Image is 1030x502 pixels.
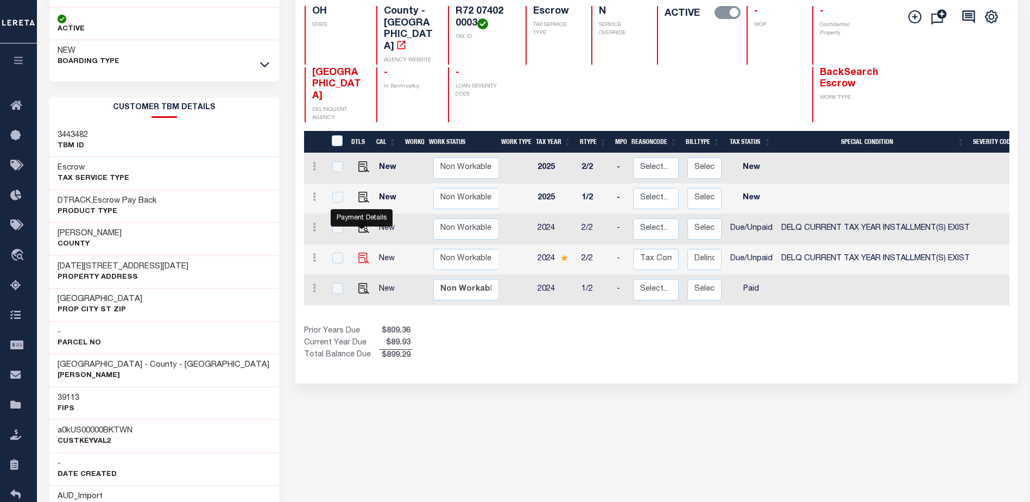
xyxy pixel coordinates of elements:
[969,131,1028,153] th: Severity Code: activate to sort column ascending
[312,6,363,18] h4: OH
[304,131,325,153] th: &nbsp;&nbsp;&nbsp;&nbsp;&nbsp;&nbsp;&nbsp;&nbsp;&nbsp;&nbsp;
[612,244,629,275] td: -
[726,214,777,244] td: Due/Unpaid
[497,131,532,153] th: Work Type
[58,404,79,415] p: FIPS
[456,83,513,99] p: LOAN SEVERITY CODE
[533,21,578,37] p: TAX SERVICE TYPE
[577,214,612,244] td: 2/2
[331,209,393,227] div: Payment Details
[681,131,724,153] th: BillType: activate to sort column ascending
[533,275,577,305] td: 2024
[380,337,413,349] span: $89.93
[380,325,413,337] span: $809.36
[58,162,129,173] h3: Escrow
[58,338,101,349] p: Parcel No
[599,6,644,18] h4: N
[58,228,122,239] h3: [PERSON_NAME]
[384,68,388,78] span: -
[375,184,405,214] td: New
[627,131,681,153] th: ReasonCode: activate to sort column ascending
[560,254,568,261] img: Star.svg
[532,131,576,153] th: Tax Year: activate to sort column ascending
[599,21,644,37] p: SERVICE OVERRIDE
[58,360,269,371] h3: [GEOGRAPHIC_DATA] - County - [GEOGRAPHIC_DATA]
[58,371,269,381] p: [PERSON_NAME]
[375,244,405,275] td: New
[533,184,577,214] td: 2025
[577,275,612,305] td: 1/2
[304,337,380,349] td: Current Year Due
[820,21,871,37] p: Confidential Property
[58,459,117,469] h3: -
[611,131,627,153] th: MPO
[347,131,372,153] th: DTLS
[577,184,612,214] td: 1/2
[456,33,513,41] p: TAX ID
[312,21,363,29] p: STATE
[58,327,101,338] h3: -
[425,131,498,153] th: Work Status
[58,261,188,272] h3: [DATE][STREET_ADDRESS][DATE]
[58,393,79,404] h3: 39113
[304,325,380,337] td: Prior Years Due
[612,214,629,244] td: -
[384,57,435,65] p: AGENCY WEBSITE
[781,224,970,232] span: DELQ CURRENT TAX YEAR INSTALLMENT(S) EXIST
[375,214,405,244] td: New
[380,350,413,362] span: $899.29
[820,7,824,16] span: -
[456,6,513,29] h4: R72 07402 0003
[726,153,777,184] td: New
[612,184,629,214] td: -
[49,98,280,118] h2: CUSTOMER TBM DETAILS
[576,131,611,153] th: RType: activate to sort column ascending
[58,46,119,57] h3: NEW
[375,153,405,184] td: New
[58,272,188,283] p: Property Address
[820,68,879,90] span: BackSearch Escrow
[58,130,88,141] h3: 3443482
[58,173,129,184] p: Tax Service Type
[58,294,142,305] h3: [GEOGRAPHIC_DATA]
[58,239,122,250] p: County
[304,349,380,361] td: Total Balance Due
[58,141,88,152] p: TBM ID
[58,206,157,217] p: Product Type
[754,7,758,16] span: -
[754,21,799,29] p: WOP
[456,68,459,78] span: -
[577,244,612,275] td: 2/2
[58,436,132,447] p: CustKeyVal2
[384,6,435,53] h4: County - [GEOGRAPHIC_DATA]
[726,184,777,214] td: New
[10,249,28,263] i: travel_explore
[375,275,405,305] td: New
[781,255,970,262] span: DELQ CURRENT TAX YEAR INSTALLMENT(S) EXIST
[58,305,142,316] p: Prop City St Zip
[726,244,777,275] td: Due/Unpaid
[401,131,425,153] th: WorkQ
[726,275,777,305] td: Paid
[312,68,361,101] span: [GEOGRAPHIC_DATA]
[372,131,401,153] th: CAL: activate to sort column ascending
[533,214,577,244] td: 2024
[58,491,105,502] h3: AUD_Import
[775,131,969,153] th: Special Condition: activate to sort column ascending
[325,131,347,153] th: &nbsp;
[724,131,775,153] th: Tax Status: activate to sort column ascending
[533,153,577,184] td: 2025
[58,24,85,35] p: ACTIVE
[58,57,119,67] p: BOARDING TYPE
[384,83,435,91] p: In Bankruptcy
[58,196,157,206] h3: DTRACK,Escrow Pay Back
[533,6,578,18] h4: Escrow
[533,244,577,275] td: 2024
[312,106,363,122] p: DELINQUENT AGENCY
[612,153,629,184] td: -
[58,425,132,436] h3: a0kUS00000BKTWN
[577,153,612,184] td: 2/2
[665,6,700,21] label: ACTIVE
[820,94,871,102] p: WORK TYPE
[58,469,117,480] p: Date Created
